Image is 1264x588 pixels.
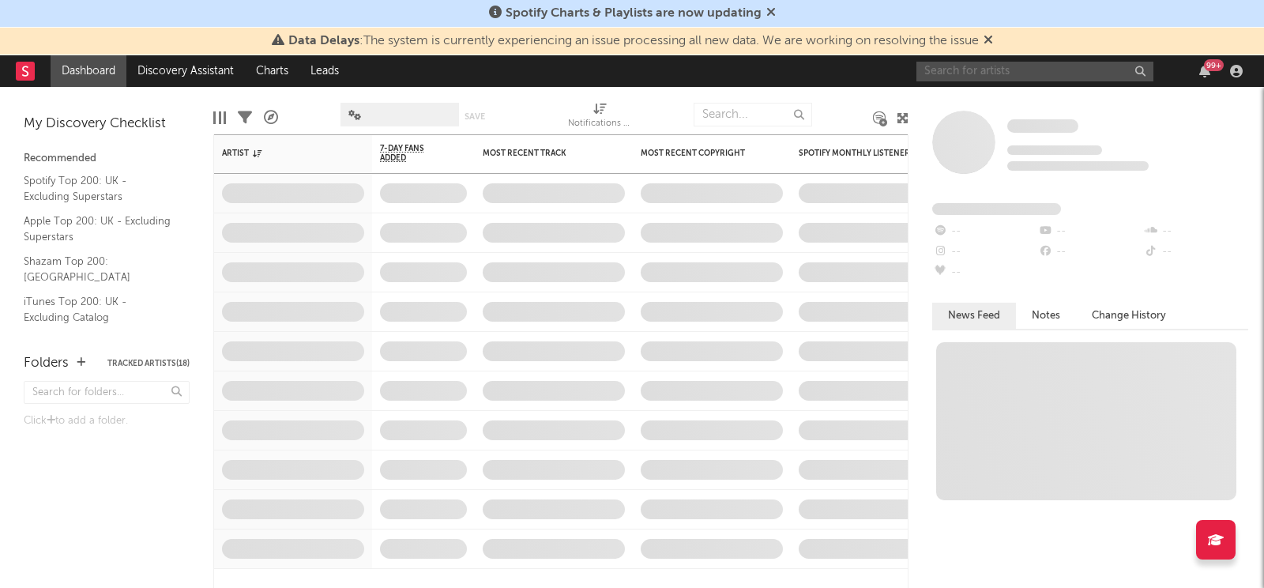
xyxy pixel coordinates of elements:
[1016,303,1076,329] button: Notes
[24,115,190,134] div: My Discovery Checklist
[1199,65,1210,77] button: 99+
[641,149,759,158] div: Most Recent Copyright
[1007,161,1149,171] span: 0 fans last week
[222,149,340,158] div: Artist
[1143,221,1248,242] div: --
[1007,119,1078,134] a: Some Artist
[51,55,126,87] a: Dashboard
[288,35,359,47] span: Data Delays
[24,253,174,285] a: Shazam Top 200: [GEOGRAPHIC_DATA]
[568,95,631,141] div: Notifications (Artist)
[24,354,69,373] div: Folders
[24,412,190,431] div: Click to add a folder.
[238,95,252,141] div: Filters
[799,149,917,158] div: Spotify Monthly Listeners
[694,103,812,126] input: Search...
[1143,242,1248,262] div: --
[932,262,1037,283] div: --
[264,95,278,141] div: A&R Pipeline
[126,55,245,87] a: Discovery Assistant
[24,172,174,205] a: Spotify Top 200: UK - Excluding Superstars
[107,360,190,367] button: Tracked Artists(18)
[245,55,299,87] a: Charts
[24,293,174,326] a: iTunes Top 200: UK - Excluding Catalog
[1076,303,1182,329] button: Change History
[24,381,190,404] input: Search for folders...
[1037,242,1142,262] div: --
[506,7,762,20] span: Spotify Charts & Playlists are now updating
[380,144,443,163] span: 7-Day Fans Added
[288,35,979,47] span: : The system is currently experiencing an issue processing all new data. We are working on resolv...
[1037,221,1142,242] div: --
[465,112,485,121] button: Save
[1007,119,1078,133] span: Some Artist
[984,35,993,47] span: Dismiss
[24,149,190,168] div: Recommended
[1007,145,1102,155] span: Tracking Since: [DATE]
[568,115,631,134] div: Notifications (Artist)
[916,62,1153,81] input: Search for artists
[932,303,1016,329] button: News Feed
[299,55,350,87] a: Leads
[483,149,601,158] div: Most Recent Track
[932,221,1037,242] div: --
[213,95,226,141] div: Edit Columns
[766,7,776,20] span: Dismiss
[932,242,1037,262] div: --
[24,213,174,245] a: Apple Top 200: UK - Excluding Superstars
[932,203,1061,215] span: Fans Added by Platform
[1204,59,1224,71] div: 99 +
